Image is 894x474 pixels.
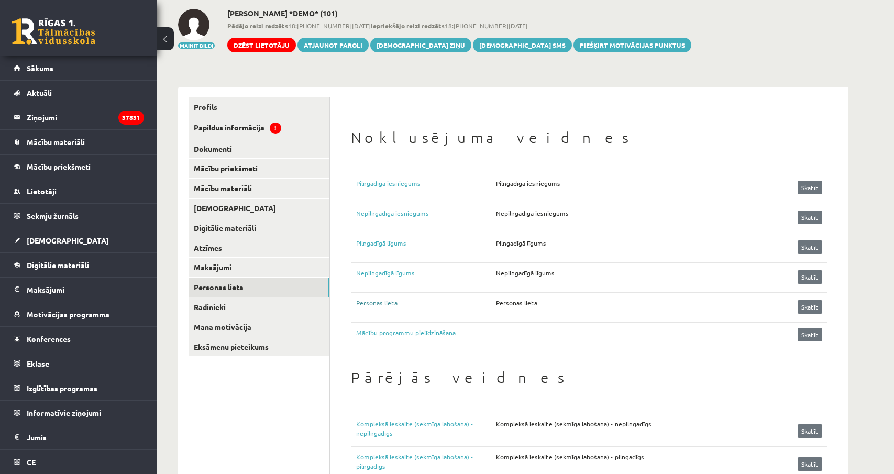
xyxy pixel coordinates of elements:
[189,278,329,297] a: Personas lieta
[473,38,572,52] a: [DEMOGRAPHIC_DATA] SMS
[189,258,329,277] a: Maksājumi
[27,137,85,147] span: Mācību materiāli
[496,238,546,248] p: Pilngadīgā līgums
[14,450,144,474] a: CE
[270,123,281,134] span: !
[356,419,496,438] a: Kompleksā ieskaite (sekmīga labošana) - nepilngadīgs
[14,425,144,449] a: Jumis
[573,38,691,52] a: Piešķirt motivācijas punktus
[356,328,456,341] a: Mācību programmu pielīdzināšana
[496,419,652,428] p: Kompleksā ieskaite (sekmīga labošana) - nepilngadīgs
[14,105,144,129] a: Ziņojumi37831
[356,298,496,314] a: Personas lieta
[14,204,144,228] a: Sekmju žurnāls
[496,268,555,278] p: Nepilngadīgā līgums
[189,238,329,258] a: Atzīmes
[227,21,691,30] span: 18:[PHONE_NUMBER][DATE] 18:[PHONE_NUMBER][DATE]
[189,97,329,117] a: Profils
[356,179,496,194] a: Pilngadīgā iesniegums
[14,179,144,203] a: Lietotāji
[496,208,569,218] p: Nepilngadīgā iesniegums
[14,81,144,105] a: Aktuāli
[798,181,822,194] a: Skatīt
[496,179,560,188] p: Pilngadīgā iesniegums
[14,155,144,179] a: Mācību priekšmeti
[118,111,144,125] i: 37831
[798,328,822,341] a: Skatīt
[27,260,89,270] span: Digitālie materiāli
[356,208,496,224] a: Nepilngadīgā iesniegums
[27,186,57,196] span: Lietotāji
[189,139,329,159] a: Dokumenti
[798,240,822,254] a: Skatīt
[27,310,109,319] span: Motivācijas programma
[356,452,496,471] a: Kompleksā ieskaite (sekmīga labošana) - pilngadīgs
[356,238,496,254] a: Pilngadīgā līgums
[27,383,97,393] span: Izglītības programas
[798,300,822,314] a: Skatīt
[189,297,329,317] a: Radinieki
[496,452,644,461] p: Kompleksā ieskaite (sekmīga labošana) - pilngadīgs
[189,117,329,139] a: Papildus informācija!
[14,327,144,351] a: Konferences
[27,433,47,442] span: Jumis
[227,9,691,18] h2: [PERSON_NAME] *DEMO* (101)
[371,21,445,30] b: Iepriekšējo reizi redzēts
[496,298,537,307] p: Personas lieta
[14,376,144,400] a: Izglītības programas
[14,302,144,326] a: Motivācijas programma
[356,268,496,284] a: Nepilngadīgā līgums
[227,38,296,52] a: Dzēst lietotāju
[14,253,144,277] a: Digitālie materiāli
[798,211,822,224] a: Skatīt
[227,21,288,30] b: Pēdējo reizi redzēts
[27,162,91,171] span: Mācību priekšmeti
[370,38,471,52] a: [DEMOGRAPHIC_DATA] ziņu
[27,236,109,245] span: [DEMOGRAPHIC_DATA]
[14,130,144,154] a: Mācību materiāli
[351,129,827,147] h1: Noklusējuma veidnes
[189,179,329,198] a: Mācību materiāli
[12,18,95,45] a: Rīgas 1. Tālmācības vidusskola
[14,351,144,376] a: Eklase
[27,211,79,221] span: Sekmju žurnāls
[27,359,49,368] span: Eklase
[27,408,101,417] span: Informatīvie ziņojumi
[27,63,53,73] span: Sākums
[27,457,36,467] span: CE
[27,278,144,302] legend: Maksājumi
[14,401,144,425] a: Informatīvie ziņojumi
[178,9,209,40] img: Esmeralda Ķeviša
[189,218,329,238] a: Digitālie materiāli
[14,228,144,252] a: [DEMOGRAPHIC_DATA]
[27,334,71,344] span: Konferences
[798,424,822,438] a: Skatīt
[14,56,144,80] a: Sākums
[798,457,822,471] a: Skatīt
[27,88,52,97] span: Aktuāli
[14,278,144,302] a: Maksājumi
[27,105,144,129] legend: Ziņojumi
[189,337,329,357] a: Eksāmenu pieteikums
[189,317,329,337] a: Mana motivācija
[351,369,827,387] h1: Pārējās veidnes
[178,42,215,49] button: Mainīt bildi
[189,199,329,218] a: [DEMOGRAPHIC_DATA]
[798,270,822,284] a: Skatīt
[189,159,329,178] a: Mācību priekšmeti
[297,38,369,52] a: Atjaunot paroli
